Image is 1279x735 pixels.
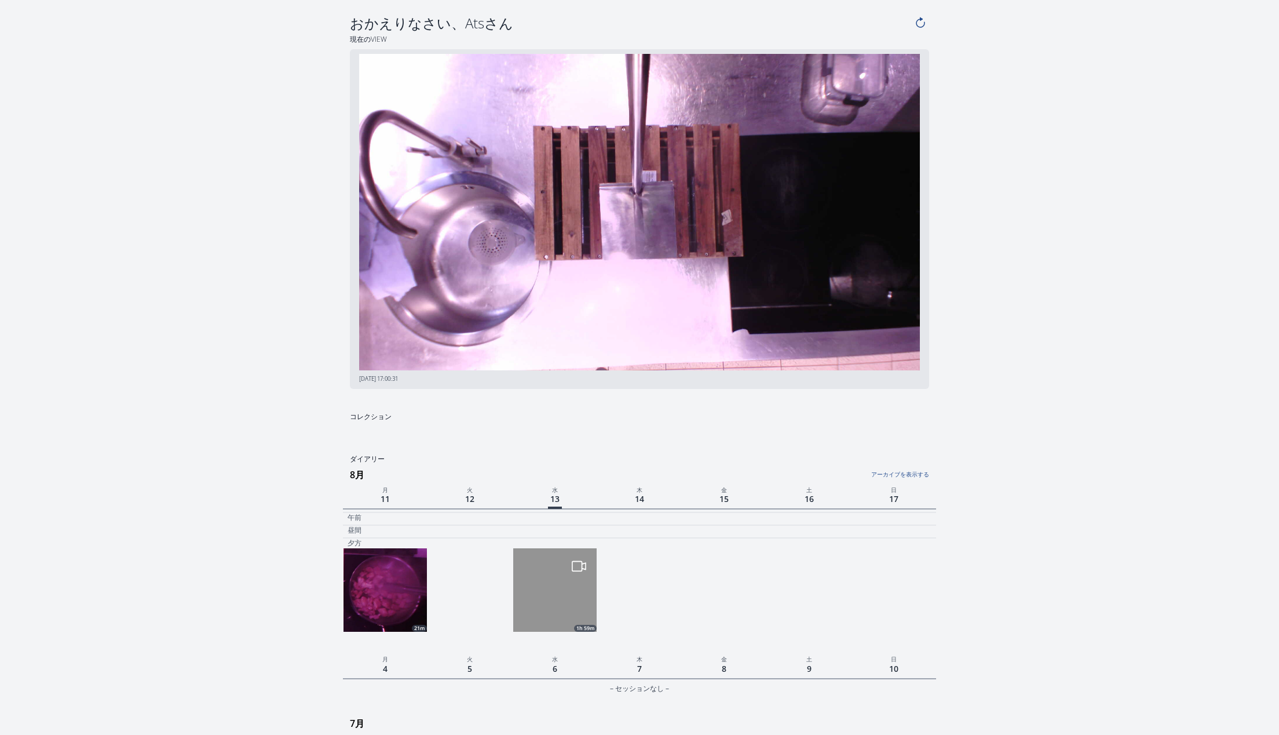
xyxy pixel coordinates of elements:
[682,484,766,494] p: 金
[513,653,597,664] p: 水
[343,484,427,494] p: 月
[348,526,361,535] p: 昼間
[412,625,427,632] div: 21m
[852,484,936,494] p: 日
[597,653,682,664] p: 木
[548,491,562,509] span: 13
[348,513,361,522] p: 午前
[359,54,920,371] img: 20250813170031.jpeg
[887,491,901,507] span: 17
[635,661,644,676] span: 7
[550,661,560,676] span: 6
[350,465,936,484] h3: 8月
[513,548,597,632] a: 1h 59m
[343,454,936,464] h2: ダイアリー
[378,491,392,507] span: 11
[887,661,901,676] span: 10
[513,484,597,494] p: 水
[574,625,597,632] div: 1h 59m
[852,653,936,664] p: 日
[597,484,682,494] p: 木
[427,653,512,664] p: 火
[343,548,427,632] a: 21m
[348,538,361,548] p: 夕方
[682,653,766,664] p: 金
[633,491,646,507] span: 14
[513,548,597,632] img: cooking_session-e4a1c59f05e026aaf9a154aca955207d6cb7b115375d67f88c5998a70a46a338.png
[343,653,427,664] p: 月
[719,661,729,676] span: 8
[359,375,398,383] span: [DATE] 17:00:31
[463,491,477,507] span: 12
[465,661,474,676] span: 5
[427,484,512,494] p: 火
[732,464,929,479] a: アーカイブを表示する
[343,548,427,632] img: 250811182529_thumb.jpeg
[350,714,936,733] h3: 7月
[350,14,912,32] h4: おかえりなさい、Atsさん
[343,412,636,422] h2: コレクション
[381,661,390,676] span: 4
[766,653,851,664] p: 土
[766,484,851,494] p: 土
[343,682,936,696] div: – セッションなし –
[805,661,814,676] span: 9
[717,491,731,507] span: 15
[343,35,936,45] h2: 現在のView
[802,491,816,507] span: 16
